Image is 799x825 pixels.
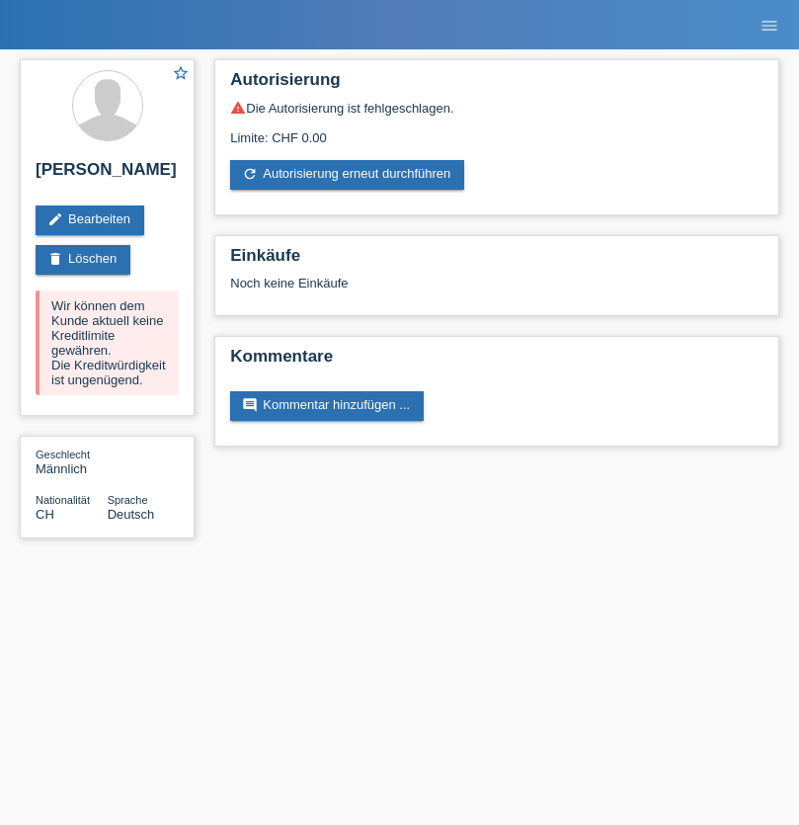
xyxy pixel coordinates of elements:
a: commentKommentar hinzufügen ... [230,391,424,421]
span: Sprache [108,494,148,506]
a: star_border [172,64,190,85]
a: editBearbeiten [36,206,144,235]
h2: Autorisierung [230,70,763,100]
div: Die Autorisierung ist fehlgeschlagen. [230,100,763,116]
h2: Einkäufe [230,246,763,276]
i: warning [230,100,246,116]
a: deleteLöschen [36,245,130,275]
i: menu [759,16,779,36]
span: Geschlecht [36,449,90,460]
a: refreshAutorisierung erneut durchführen [230,160,464,190]
h2: Kommentare [230,347,763,376]
span: Nationalität [36,494,90,506]
span: Schweiz [36,507,54,522]
a: menu [750,19,789,31]
h2: [PERSON_NAME] [36,160,179,190]
div: Limite: CHF 0.00 [230,116,763,145]
div: Wir können dem Kunde aktuell keine Kreditlimite gewähren. Die Kreditwürdigkeit ist ungenügend. [36,290,179,395]
div: Noch keine Einkäufe [230,276,763,305]
i: edit [47,211,63,227]
i: delete [47,251,63,267]
div: Männlich [36,447,108,476]
i: star_border [172,64,190,82]
span: Deutsch [108,507,155,522]
i: comment [242,397,258,413]
i: refresh [242,166,258,182]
